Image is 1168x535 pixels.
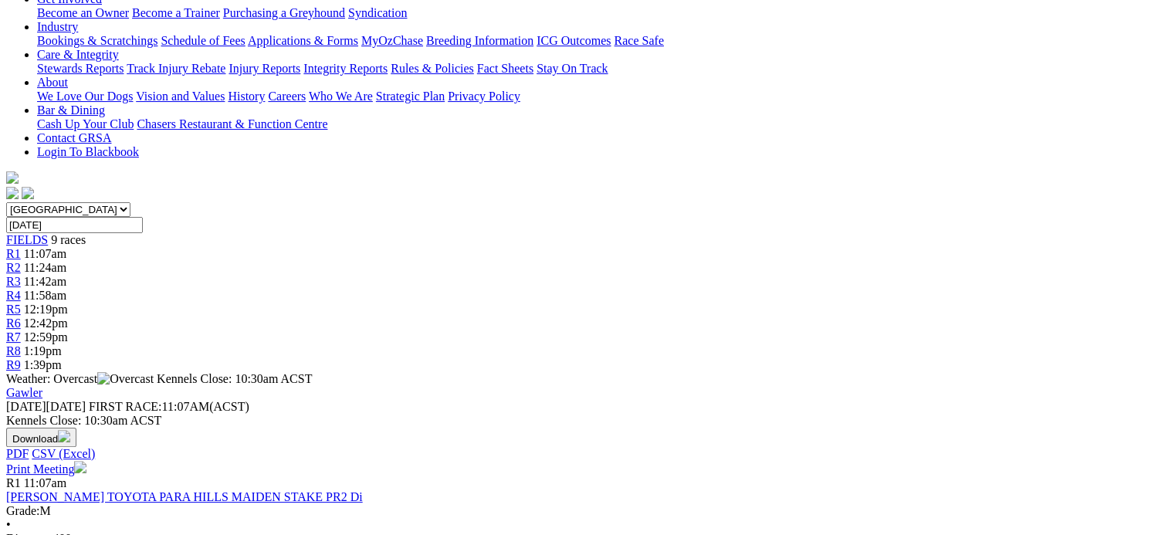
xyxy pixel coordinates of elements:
img: printer.svg [74,461,86,473]
span: 9 races [51,233,86,246]
div: M [6,504,1162,518]
a: R3 [6,275,21,288]
a: Stewards Reports [37,62,124,75]
a: Breeding Information [426,34,533,47]
a: Who We Are [309,90,373,103]
span: 11:07AM(ACST) [89,400,249,413]
span: R1 [6,476,21,489]
a: R5 [6,303,21,316]
span: 12:59pm [24,330,68,344]
div: Kennels Close: 10:30am ACST [6,414,1162,428]
span: 11:07am [24,247,66,260]
a: Track Injury Rebate [127,62,225,75]
a: R8 [6,344,21,357]
span: 11:42am [24,275,66,288]
a: Become a Trainer [132,6,220,19]
a: CSV (Excel) [32,447,95,460]
a: Industry [37,20,78,33]
a: Cash Up Your Club [37,117,134,130]
a: R4 [6,289,21,302]
a: [PERSON_NAME] TOYOTA PARA HILLS MAIDEN STAKE PR2 Di [6,490,363,503]
img: facebook.svg [6,187,19,199]
a: Gawler [6,386,42,399]
a: Bar & Dining [37,103,105,117]
a: We Love Our Dogs [37,90,133,103]
a: Integrity Reports [303,62,388,75]
a: History [228,90,265,103]
img: Overcast [97,372,154,386]
a: Purchasing a Greyhound [223,6,345,19]
a: Schedule of Fees [161,34,245,47]
a: Injury Reports [229,62,300,75]
span: Kennels Close: 10:30am ACST [157,372,312,385]
a: Race Safe [614,34,663,47]
div: About [37,90,1162,103]
button: Download [6,428,76,447]
a: Privacy Policy [448,90,520,103]
span: 12:42pm [24,317,68,330]
div: Get Involved [37,6,1162,20]
a: Strategic Plan [376,90,445,103]
span: • [6,518,11,531]
a: Bookings & Scratchings [37,34,157,47]
span: 1:39pm [24,358,62,371]
input: Select date [6,217,143,233]
a: Stay On Track [537,62,608,75]
a: Print Meeting [6,462,86,476]
a: Contact GRSA [37,131,111,144]
span: 1:19pm [24,344,62,357]
a: Login To Blackbook [37,145,139,158]
span: 11:58am [24,289,66,302]
div: Bar & Dining [37,117,1162,131]
a: Become an Owner [37,6,129,19]
a: Rules & Policies [391,62,474,75]
a: ICG Outcomes [537,34,611,47]
span: Grade: [6,504,40,517]
span: [DATE] [6,400,46,413]
a: R2 [6,261,21,274]
a: Syndication [348,6,407,19]
a: Applications & Forms [248,34,358,47]
a: R9 [6,358,21,371]
span: 12:19pm [24,303,68,316]
a: About [37,76,68,89]
img: logo-grsa-white.png [6,171,19,184]
a: FIELDS [6,233,48,246]
a: Vision and Values [136,90,225,103]
span: [DATE] [6,400,86,413]
a: Careers [268,90,306,103]
a: Fact Sheets [477,62,533,75]
div: Care & Integrity [37,62,1162,76]
span: Weather: Overcast [6,372,157,385]
img: download.svg [58,430,70,442]
a: Care & Integrity [37,48,119,61]
span: FIRST RACE: [89,400,161,413]
div: Download [6,447,1162,461]
a: R7 [6,330,21,344]
a: Chasers Restaurant & Function Centre [137,117,327,130]
img: twitter.svg [22,187,34,199]
a: R6 [6,317,21,330]
div: Industry [37,34,1162,48]
span: 11:24am [24,261,66,274]
a: MyOzChase [361,34,423,47]
a: R1 [6,247,21,260]
a: PDF [6,447,29,460]
span: 11:07am [24,476,66,489]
